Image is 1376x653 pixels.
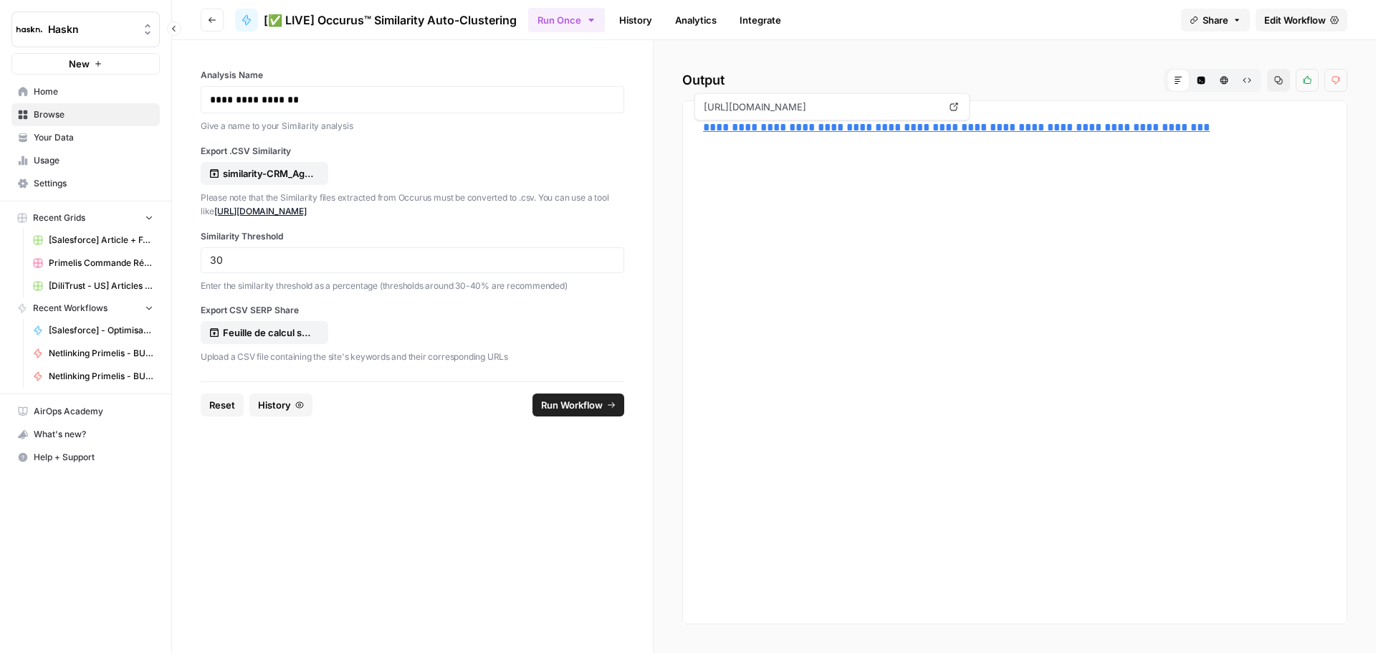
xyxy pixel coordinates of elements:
p: Please note that the Similarity files extracted from Occurus must be converted to .csv. You can u... [201,191,624,219]
label: Export CSV SERP Share [201,304,624,317]
span: [Salesforce] - Optimisation occurences [49,324,153,337]
span: [URL][DOMAIN_NAME] [701,94,942,120]
span: Help + Support [34,451,153,464]
a: Netlinking Primelis - BU US - [GEOGRAPHIC_DATA] [27,342,160,365]
span: [✅ LIVE] Occurus™ Similarity Auto-Clustering [264,11,517,29]
span: Haskn [48,22,135,37]
span: Netlinking Primelis - BU US - [GEOGRAPHIC_DATA] [49,347,153,360]
button: Help + Support [11,446,160,469]
a: Primelis Commande Rédaction Netlinking (2).csv [27,252,160,275]
p: similarity-CRM_Agentforce-ES-2025-08-13T12_11_21.277132Z.csv [223,166,315,181]
button: Reset [201,394,244,416]
button: Recent Grids [11,207,160,229]
span: Edit Workflow [1264,13,1326,27]
a: Your Data [11,126,160,149]
button: New [11,53,160,75]
p: Enter the similarity threshold as a percentage (thresholds around 30-40% are recommended) [201,279,624,293]
span: [DiliTrust - US] Articles de blog 700-1000 mots Grid [49,280,153,292]
a: Analytics [666,9,725,32]
a: [URL][DOMAIN_NAME] [214,206,307,216]
a: [Salesforce] - Optimisation occurences [27,319,160,342]
a: Home [11,80,160,103]
span: [Salesforce] Article + FAQ + Posts RS [49,234,153,247]
a: [✅ LIVE] Occurus™ Similarity Auto-Clustering [235,9,517,32]
span: Recent Grids [33,211,85,224]
img: Haskn Logo [16,16,42,42]
button: Share [1181,9,1250,32]
a: Usage [11,149,160,172]
span: Netlinking Primelis - BU US [49,370,153,383]
a: AirOps Academy [11,400,160,423]
span: New [69,57,90,71]
button: Workspace: Haskn [11,11,160,47]
label: Export .CSV Similarity [201,145,624,158]
p: Feuille de calcul sans titre - salesforce.com.csv [223,325,315,340]
span: Primelis Commande Rédaction Netlinking (2).csv [49,257,153,270]
span: Recent Workflows [33,302,107,315]
button: What's new? [11,423,160,446]
div: What's new? [12,424,159,445]
span: Usage [34,154,153,167]
span: Your Data [34,131,153,144]
span: Reset [209,398,235,412]
p: Give a name to your Similarity analysis [201,119,624,133]
button: Run Workflow [532,394,624,416]
a: Edit Workflow [1256,9,1347,32]
span: Home [34,85,153,98]
a: [Salesforce] Article + FAQ + Posts RS [27,229,160,252]
a: History [611,9,661,32]
a: Settings [11,172,160,195]
span: Browse [34,108,153,121]
button: History [249,394,312,416]
button: Feuille de calcul sans titre - salesforce.com.csv [201,321,328,344]
a: [DiliTrust - US] Articles de blog 700-1000 mots Grid [27,275,160,297]
span: Share [1203,13,1228,27]
span: Run Workflow [541,398,603,412]
span: History [258,398,291,412]
p: Upload a CSV file containing the site's keywords and their corresponding URLs [201,350,624,364]
span: AirOps Academy [34,405,153,418]
label: Similarity Threshold [201,230,624,243]
span: Settings [34,177,153,190]
label: Analysis Name [201,69,624,82]
button: Run Once [528,8,605,32]
a: Netlinking Primelis - BU US [27,365,160,388]
input: 30 [210,254,615,267]
button: Recent Workflows [11,297,160,319]
h2: Output [682,69,1347,92]
a: Browse [11,103,160,126]
button: similarity-CRM_Agentforce-ES-2025-08-13T12_11_21.277132Z.csv [201,162,328,185]
a: Integrate [731,9,790,32]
